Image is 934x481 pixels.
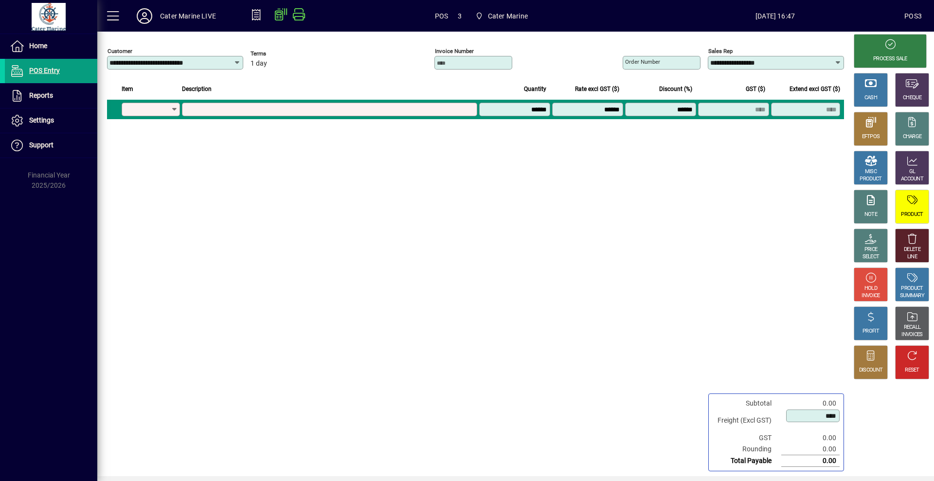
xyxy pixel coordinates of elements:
div: POS3 [904,8,922,24]
div: SUMMARY [900,292,924,300]
a: Reports [5,84,97,108]
div: PRODUCT [901,285,923,292]
span: 3 [458,8,462,24]
a: Home [5,34,97,58]
div: PRICE [864,246,878,253]
span: [DATE] 16:47 [646,8,904,24]
mat-label: Customer [108,48,132,54]
div: NOTE [864,211,877,218]
span: Discount (%) [659,84,692,94]
div: INVOICES [901,331,922,338]
span: Quantity [524,84,546,94]
button: Profile [129,7,160,25]
td: GST [713,432,781,444]
td: 0.00 [781,398,840,409]
div: CHARGE [903,133,922,141]
td: 0.00 [781,432,840,444]
span: Support [29,141,54,149]
div: Cater Marine LIVE [160,8,216,24]
div: INVOICE [862,292,880,300]
div: RESET [905,367,919,374]
span: Home [29,42,47,50]
div: PRODUCT [901,211,923,218]
span: Terms [251,51,309,57]
mat-label: Sales rep [708,48,733,54]
div: LINE [907,253,917,261]
mat-label: Order number [625,58,660,65]
span: Cater Marine [471,7,532,25]
mat-label: Invoice number [435,48,474,54]
div: PROCESS SALE [873,55,907,63]
span: POS [435,8,449,24]
span: Reports [29,91,53,99]
div: PRODUCT [860,176,881,183]
span: Extend excl GST ($) [790,84,840,94]
div: CASH [864,94,877,102]
span: Rate excl GST ($) [575,84,619,94]
td: Rounding [713,444,781,455]
div: DISCOUNT [859,367,882,374]
span: Settings [29,116,54,124]
span: POS Entry [29,67,60,74]
div: GL [909,168,916,176]
td: 0.00 [781,455,840,467]
span: Item [122,84,133,94]
td: 0.00 [781,444,840,455]
td: Total Payable [713,455,781,467]
span: 1 day [251,60,267,68]
span: Cater Marine [488,8,528,24]
div: CHEQUE [903,94,921,102]
div: MISC [865,168,877,176]
div: PROFIT [862,328,879,335]
td: Freight (Excl GST) [713,409,781,432]
td: Subtotal [713,398,781,409]
div: HOLD [864,285,877,292]
a: Support [5,133,97,158]
a: Settings [5,108,97,133]
span: GST ($) [746,84,765,94]
div: RECALL [904,324,921,331]
div: SELECT [862,253,880,261]
span: Description [182,84,212,94]
div: EFTPOS [862,133,880,141]
div: ACCOUNT [901,176,923,183]
div: DELETE [904,246,920,253]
